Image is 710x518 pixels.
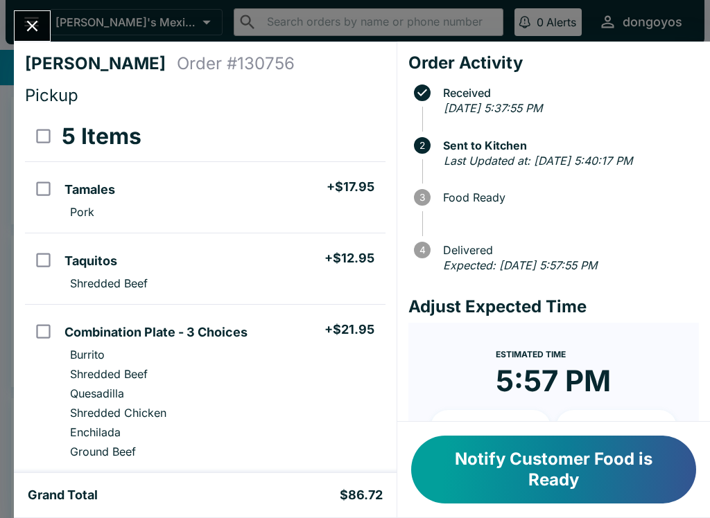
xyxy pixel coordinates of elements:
h4: [PERSON_NAME] [25,53,177,74]
h5: Tamales [64,181,115,198]
h4: Order Activity [408,53,699,73]
button: Close [15,11,50,41]
h5: $86.72 [340,487,383,503]
em: [DATE] 5:37:55 PM [444,101,542,115]
button: + 20 [556,410,677,445]
p: Shredded Beef [70,276,148,290]
h5: + $12.95 [324,250,374,267]
span: Sent to Kitchen [436,139,699,152]
h5: + $21.95 [324,321,374,338]
p: Shredded Chicken [70,406,166,420]
span: Received [436,87,699,99]
span: Delivered [436,244,699,256]
em: Expected: [DATE] 5:57:55 PM [443,258,597,272]
span: Food Ready [436,191,699,204]
p: Enchilada [70,425,121,439]
text: 3 [419,192,425,203]
h4: Order # 130756 [177,53,295,74]
text: 2 [419,140,425,151]
p: Burrito [70,348,105,361]
em: Last Updated at: [DATE] 5:40:17 PM [444,154,632,168]
time: 5:57 PM [496,363,611,399]
h5: Taquitos [64,253,117,269]
span: Estimated Time [496,349,566,359]
text: 4 [419,244,425,256]
span: Pickup [25,85,78,105]
p: Ground Beef [70,445,136,458]
p: Pork [70,205,94,219]
h5: + $17.95 [327,179,374,195]
p: Shredded Beef [70,367,148,381]
h5: Grand Total [28,487,98,503]
p: Quesadilla [70,386,124,400]
button: Notify Customer Food is Ready [411,436,696,503]
h4: Adjust Expected Time [408,296,699,317]
h3: 5 Items [62,123,141,150]
h5: Combination Plate - 3 Choices [64,324,248,341]
button: + 10 [431,410,551,445]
